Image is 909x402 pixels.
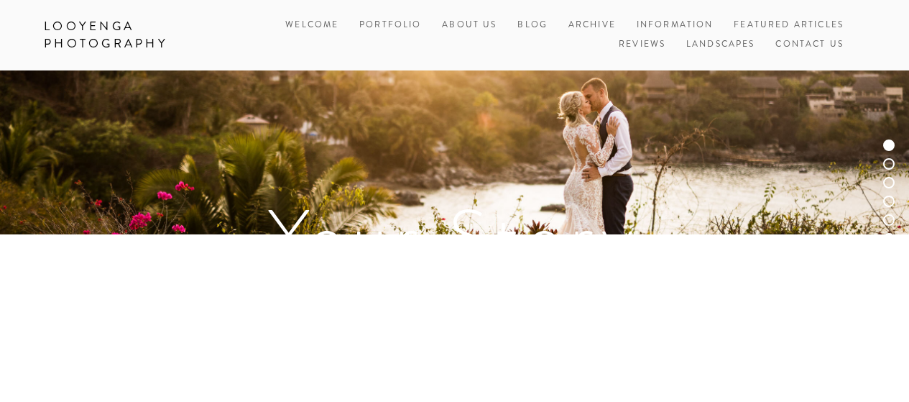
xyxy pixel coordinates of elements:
[637,19,714,31] a: Information
[775,35,844,55] a: Contact Us
[568,16,616,35] a: Archive
[44,200,865,272] h1: Your Story
[517,16,548,35] a: Blog
[734,16,844,35] a: Featured Articles
[442,16,497,35] a: About Us
[285,16,338,35] a: Welcome
[686,35,755,55] a: Landscapes
[619,35,665,55] a: Reviews
[33,14,221,56] a: Looyenga Photography
[359,19,421,31] a: Portfolio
